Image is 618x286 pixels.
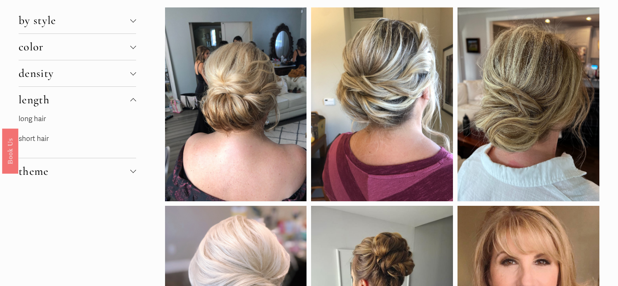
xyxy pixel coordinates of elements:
button: length [19,87,136,113]
a: long hair [19,114,46,123]
button: density [19,60,136,86]
a: Book Us [2,129,18,174]
button: by style [19,7,136,33]
span: color [19,40,130,54]
span: theme [19,164,130,178]
button: color [19,34,136,60]
a: short hair [19,134,49,143]
div: length [19,113,136,157]
span: by style [19,14,130,27]
span: length [19,93,130,107]
span: density [19,67,130,80]
button: theme [19,158,136,184]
